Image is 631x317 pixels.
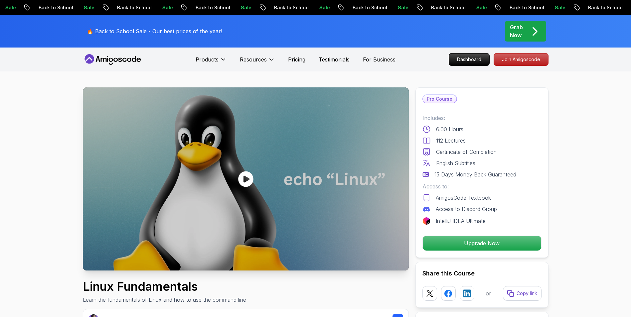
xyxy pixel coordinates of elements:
p: English Subtitles [436,159,475,167]
p: Join Amigoscode [494,53,548,65]
a: Testimonials [319,55,350,63]
h1: Linux Fundamentals [83,280,246,293]
a: Pricing [288,55,305,63]
p: Products [196,55,219,63]
p: 15 Days Money Back Guaranteed [434,170,516,178]
p: Back to School [503,4,548,11]
p: Sale [77,4,98,11]
a: Join Amigoscode [494,53,549,66]
p: Includes: [422,114,542,122]
p: Access to: [422,182,542,190]
p: Sale [234,4,255,11]
p: Back to School [581,4,626,11]
p: Upgrade Now [423,236,541,251]
h2: Share this Course [422,269,542,278]
p: Back to School [424,4,469,11]
p: Sale [391,4,412,11]
p: Back to School [189,4,234,11]
p: Grab Now [510,23,523,39]
a: Dashboard [449,53,490,66]
img: jetbrains logo [422,217,430,225]
p: Sale [155,4,177,11]
p: Back to School [32,4,77,11]
p: Back to School [346,4,391,11]
p: Copy link [517,290,537,297]
p: Back to School [110,4,155,11]
p: IntelliJ IDEA Ultimate [436,217,486,225]
p: Access to Discord Group [436,205,497,213]
p: Sale [312,4,334,11]
p: or [486,289,491,297]
p: Pro Course [423,95,456,103]
p: 6.00 Hours [436,125,463,133]
p: Resources [240,55,267,63]
p: Dashboard [449,53,489,65]
p: Certificate of Completion [436,148,497,156]
button: Products [196,55,227,69]
button: Copy link [503,286,542,301]
button: Resources [240,55,275,69]
p: Sale [548,4,569,11]
p: AmigosCode Textbook [436,194,491,202]
p: 🔥 Back to School Sale - Our best prices of the year! [87,27,222,35]
a: For Business [363,55,395,63]
p: 112 Lectures [436,137,466,145]
p: Sale [469,4,491,11]
p: Learn the fundamentals of Linux and how to use the command line [83,296,246,304]
p: Back to School [267,4,312,11]
button: Upgrade Now [422,236,542,251]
